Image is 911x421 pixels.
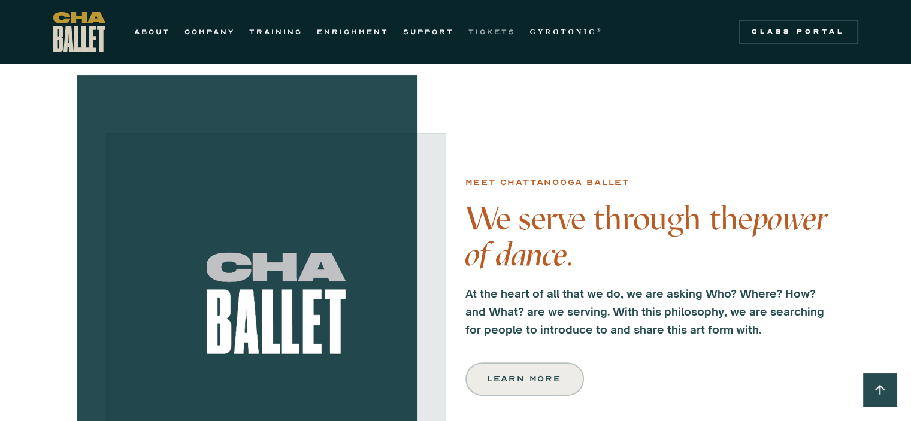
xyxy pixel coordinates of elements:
[134,25,170,39] a: ABOUT
[465,175,629,190] div: Meet chattanooga ballet
[465,287,824,336] strong: At the heart of all that we do, we are asking Who? Where? How? and What? are we serving. With thi...
[739,20,858,44] a: Class Portal
[249,25,302,39] a: TRAINING
[53,12,105,52] a: home
[488,372,561,386] div: Learn more
[746,27,851,37] div: Class Portal
[465,199,827,274] em: power of dance.
[465,362,584,396] a: Learn more
[403,25,454,39] a: SUPPORT
[465,201,834,272] h4: We serve through the
[530,25,603,39] a: GYROTONIC®
[468,25,516,39] a: TICKETS
[597,27,603,33] sup: ®
[184,25,235,39] a: COMPANY
[530,28,597,36] strong: GYROTONIC
[317,25,389,39] a: ENRICHMENT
